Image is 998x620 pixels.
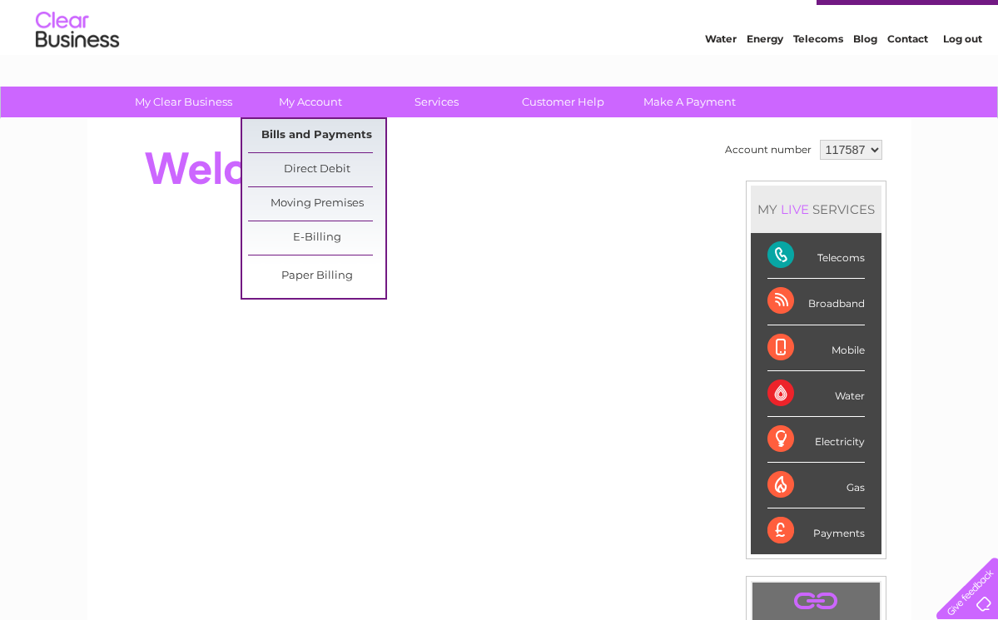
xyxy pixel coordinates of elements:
div: MY SERVICES [751,186,881,233]
a: Log out [943,71,982,83]
div: Water [767,371,865,417]
div: Clear Business is a trading name of Verastar Limited (registered in [GEOGRAPHIC_DATA] No. 3667643... [107,9,893,81]
a: Make A Payment [621,87,758,117]
a: Customer Help [494,87,632,117]
div: Gas [767,463,865,508]
a: Energy [747,71,783,83]
a: . [757,587,876,616]
div: Payments [767,508,865,553]
a: Telecoms [793,71,843,83]
img: logo.png [35,43,120,94]
a: 0333 014 3131 [684,8,799,29]
td: Account number [721,136,816,164]
div: Electricity [767,417,865,463]
div: Broadband [767,279,865,325]
a: Services [368,87,505,117]
a: Water [705,71,737,83]
a: Blog [853,71,877,83]
a: Direct Debit [248,153,385,186]
a: E-Billing [248,221,385,255]
a: Bills and Payments [248,119,385,152]
a: Paper Billing [248,260,385,293]
div: LIVE [777,201,812,217]
a: Moving Premises [248,187,385,221]
a: Contact [887,71,928,83]
a: My Clear Business [115,87,252,117]
div: Telecoms [767,233,865,279]
a: My Account [241,87,379,117]
div: Mobile [767,325,865,371]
